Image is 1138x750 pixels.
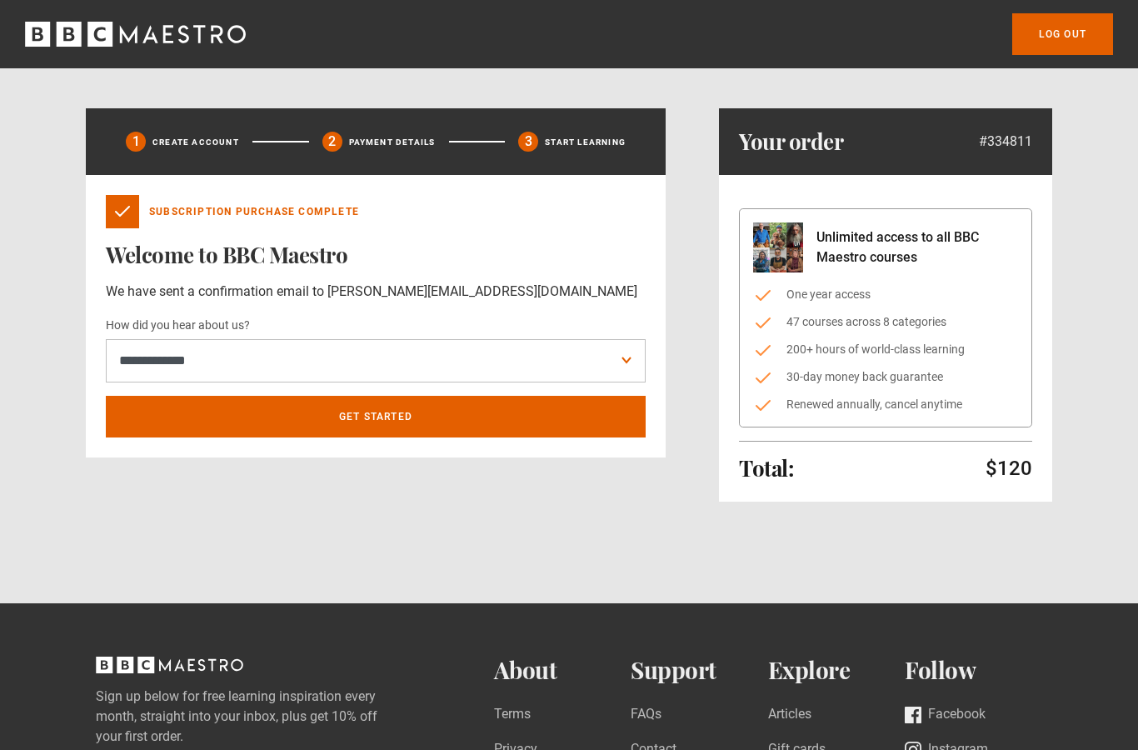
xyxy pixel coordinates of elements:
[768,657,906,684] h2: Explore
[106,316,250,336] label: How did you hear about us?
[753,313,1018,331] li: 47 courses across 8 categories
[986,455,1032,482] p: $120
[739,455,794,482] h2: Total:
[1012,13,1113,55] a: Log out
[152,136,239,148] p: Create Account
[768,704,811,727] a: Articles
[494,657,631,684] h2: About
[753,341,1018,358] li: 200+ hours of world-class learning
[753,368,1018,386] li: 30-day money back guarantee
[106,242,646,268] h1: Welcome to BBC Maestro
[106,282,646,302] p: We have sent a confirmation email to [PERSON_NAME][EMAIL_ADDRESS][DOMAIN_NAME]
[322,132,342,152] div: 2
[349,136,436,148] p: Payment details
[905,704,986,727] a: Facebook
[96,662,243,678] a: BBC Maestro, back to top
[979,132,1032,152] p: #334811
[816,227,1018,267] p: Unlimited access to all BBC Maestro courses
[631,657,768,684] h2: Support
[96,657,243,673] svg: BBC Maestro, back to top
[25,22,246,47] svg: BBC Maestro
[149,204,359,219] p: Subscription Purchase Complete
[753,286,1018,303] li: One year access
[96,687,427,747] label: Sign up below for free learning inspiration every month, straight into your inbox, plus get 10% o...
[545,136,626,148] p: Start learning
[126,132,146,152] div: 1
[494,704,531,727] a: Terms
[631,704,661,727] a: FAQs
[518,132,538,152] div: 3
[905,657,1042,684] h2: Follow
[106,396,646,437] a: Get Started
[739,128,843,155] h1: Your order
[753,396,1018,413] li: Renewed annually, cancel anytime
